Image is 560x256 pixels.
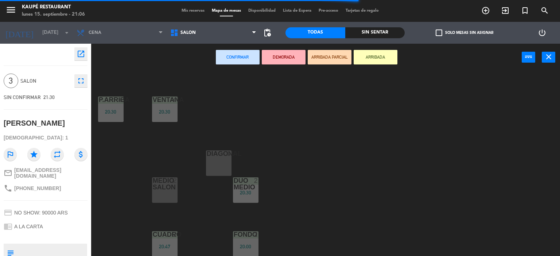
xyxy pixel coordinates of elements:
[173,97,178,103] div: 4
[4,131,87,144] div: [DEMOGRAPHIC_DATA]: 1
[521,6,529,15] i: turned_in_not
[43,94,55,100] span: 21:30
[315,9,342,13] span: Pre-acceso
[178,9,208,13] span: Mis reservas
[263,28,272,37] span: pending_actions
[77,50,85,58] i: open_in_new
[4,167,87,179] a: mail_outline[EMAIL_ADDRESS][DOMAIN_NAME]
[22,4,85,11] div: Kaupé Restaurant
[436,29,493,36] label: Solo mesas sin asignar
[89,30,101,35] span: Cena
[51,148,64,161] i: repeat
[254,177,258,184] div: 2
[14,167,87,179] span: [EMAIL_ADDRESS][DOMAIN_NAME]
[14,185,61,191] span: [PHONE_NUMBER]
[522,52,535,63] button: power_input
[62,28,71,37] i: arrow_drop_down
[77,76,85,85] i: fullscreen
[4,222,12,231] i: chrome_reader_mode
[262,50,306,64] button: DEMORADA
[279,9,315,13] span: Lista de Espera
[4,94,41,100] span: SIN CONFIRMAR
[98,109,124,114] div: 20:30
[22,11,85,18] div: lunes 15. septiembre - 21:06
[345,27,405,38] div: Sin sentar
[173,231,178,238] div: 2
[4,148,17,161] i: outlined_flag
[152,244,178,249] div: 20:47
[227,150,232,157] div: 3
[5,4,16,15] i: menu
[4,184,12,193] i: phone
[74,47,87,60] button: open_in_new
[245,9,279,13] span: Disponibilidad
[524,52,533,61] i: power_input
[5,4,16,18] button: menu
[173,177,178,184] div: 2
[233,244,258,249] div: 20:00
[20,77,71,85] span: SALON
[233,190,258,195] div: 20:30
[308,50,351,64] button: ARRIBADA PARCIAL
[501,6,510,15] i: exit_to_app
[254,231,258,238] div: 2
[4,169,12,177] i: mail_outline
[14,224,43,229] span: A LA CARTA
[119,97,124,103] div: 4
[74,148,87,161] i: attach_money
[152,109,178,114] div: 20:30
[481,6,490,15] i: add_circle_outline
[27,148,40,161] i: star
[74,74,87,87] button: fullscreen
[216,50,260,64] button: Confirmar
[4,208,12,217] i: credit_card
[540,6,549,15] i: search
[4,117,65,129] div: [PERSON_NAME]
[538,28,547,37] i: power_settings_new
[354,50,397,64] button: ARRIBADA
[14,210,68,216] span: NO SHOW: 90000 ARS
[180,30,196,35] span: SALON
[4,74,18,88] span: 3
[542,52,555,63] button: close
[208,9,245,13] span: Mapa de mesas
[285,27,345,38] div: Todas
[436,29,442,36] span: check_box_outline_blank
[342,9,382,13] span: Tarjetas de regalo
[544,52,553,61] i: close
